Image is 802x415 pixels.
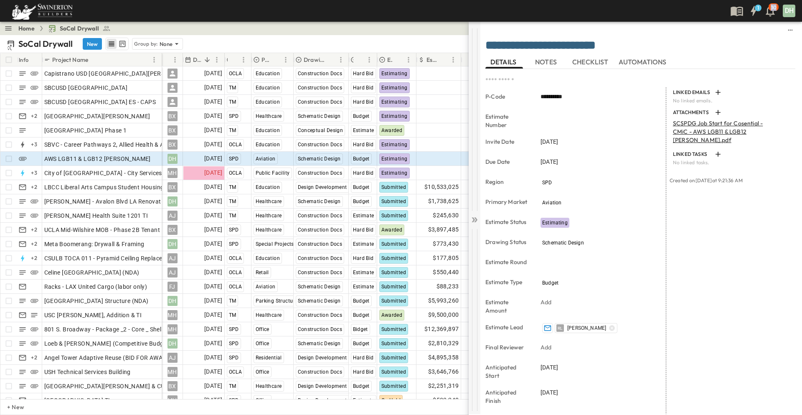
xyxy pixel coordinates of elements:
span: Construction Docs [298,312,343,318]
div: DH [168,196,178,206]
span: Construction Docs [298,85,343,91]
button: Sort [355,55,364,64]
span: Estimate [353,284,374,290]
span: Healthcare [256,199,282,204]
span: SPD [229,227,239,233]
span: [DATE] [204,211,222,220]
div: BX [168,225,178,235]
span: $3,646,766 [428,367,459,377]
div: DH [168,296,178,306]
span: USH Technical Services Building [44,368,131,376]
span: [DATE] [204,168,222,178]
div: DH [783,5,795,17]
div: FJ [168,282,178,292]
p: Invite Date [485,137,529,146]
span: Conceptual Design [298,127,343,133]
span: [DATE] [541,388,558,397]
div: + 3 [29,168,39,178]
span: [DATE] [204,381,222,391]
div: table view [105,38,129,50]
span: TM [229,213,236,219]
p: Add [541,343,552,351]
span: Hard Bid [353,71,374,76]
span: Schematic Design [298,341,341,346]
span: On-Hold [381,397,401,403]
span: Hard Bid [353,99,374,105]
span: [DATE] [204,125,222,135]
span: OCLA [229,369,242,375]
span: 801 S. Broadway - Package _2 - Core _ Shell Renovation [44,325,196,334]
div: Info [17,53,42,66]
span: $9,500,000 [428,310,459,320]
span: $533,248 [433,395,459,405]
span: Estimate [353,213,374,219]
span: Estimating [381,71,408,76]
span: Construction Docs [298,227,343,233]
p: Group by: [134,40,158,48]
div: BX [168,381,178,391]
span: [DATE] [541,137,558,146]
span: Budget [542,280,558,286]
span: CSULB TOCA 011 - Pyramid Ceiling Replacement [44,254,177,262]
span: Loeb & [PERSON_NAME] (Competitive Budget) [44,339,171,348]
span: SPD [229,355,239,361]
span: Construction Docs [298,71,343,76]
span: Construction Docs [298,213,343,219]
span: TM [229,298,236,304]
span: OCLA [229,170,242,176]
button: Sort [229,55,239,64]
nav: breadcrumbs [18,24,116,33]
span: Schematic Design [298,113,341,119]
div: + 2 [29,225,39,235]
span: Budget [353,298,370,304]
span: Education [256,142,280,148]
span: Aviation [542,200,561,206]
span: Office [256,397,269,403]
p: LINKED TASKS [673,151,711,158]
span: Hard Bid [353,255,374,261]
p: None [160,40,173,48]
span: OCLA [229,284,242,290]
span: [DATE] [204,97,222,107]
span: $5,993,260 [428,296,459,306]
span: [DATE] [204,267,222,277]
div: BX [168,125,178,135]
span: Estimating [381,113,408,119]
p: Estimate Lead [485,323,529,331]
div: AJ [168,253,178,263]
span: [PERSON_NAME] Health Suite 1201 TI [44,211,148,220]
p: Due Date [485,158,529,166]
div: BX [168,140,178,150]
span: $2,251,319 [428,381,459,391]
span: Public Facility [256,170,290,176]
h6: 1 [757,5,759,11]
span: [GEOGRAPHIC_DATA] Phase 1 [44,126,127,135]
div: + 2 [29,239,39,249]
p: Primary Market [261,56,270,64]
span: SPD [229,397,239,403]
span: Submitted [381,341,406,346]
p: Final Reviewer [485,343,529,351]
span: $3,897,485 [428,225,459,234]
span: [PERSON_NAME] - Avalon Blvd LA Renovation and Addition [44,197,206,206]
span: $773,430 [433,239,459,249]
button: Menu [404,55,414,65]
span: DETAILS [490,58,518,66]
span: $88,233 [437,282,459,291]
span: Budget [353,312,370,318]
span: Estimating [381,85,408,91]
span: LBCC Liberal Arts Campus Student Housing [44,183,164,191]
p: Add [541,298,552,306]
span: [GEOGRAPHIC_DATA][PERSON_NAME] & CUP (NDA) [44,382,187,390]
span: SPD [229,341,239,346]
span: Healthcare [256,113,282,119]
div: Owner [162,53,183,66]
span: [DATE] [204,324,222,334]
span: Hard Bid [353,85,374,91]
span: Budget [353,113,370,119]
span: [GEOGRAPHIC_DATA] TI [44,396,110,405]
span: [DATE] [204,239,222,249]
div: MH [168,324,178,334]
span: [DATE] [541,363,558,372]
p: Region [485,178,529,186]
